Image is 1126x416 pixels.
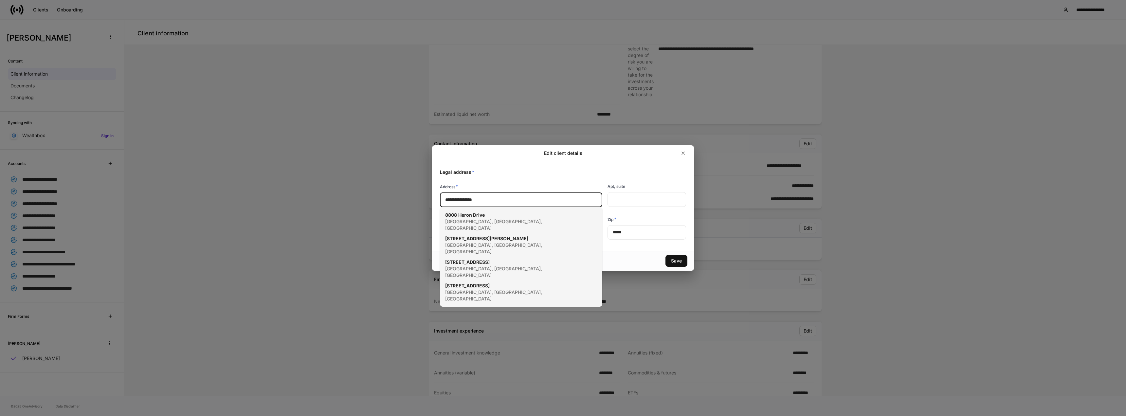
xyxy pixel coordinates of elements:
span: [STREET_ADDRESS] [445,259,490,265]
h6: Address [440,183,458,190]
div: [GEOGRAPHIC_DATA], [GEOGRAPHIC_DATA], [GEOGRAPHIC_DATA] [445,289,583,302]
div: [GEOGRAPHIC_DATA], [GEOGRAPHIC_DATA], [GEOGRAPHIC_DATA] [445,242,583,255]
span: Heron Drive [458,212,485,218]
div: Save [671,259,682,263]
div: Legal address [435,161,686,175]
h2: Edit client details [544,150,582,156]
div: [GEOGRAPHIC_DATA], [GEOGRAPHIC_DATA], [GEOGRAPHIC_DATA] [445,218,583,231]
span: 8808 [445,212,457,218]
h6: Zip [608,216,616,223]
span: [STREET_ADDRESS][PERSON_NAME] [445,236,528,241]
h6: Apt, suite [608,183,625,190]
div: [GEOGRAPHIC_DATA], [GEOGRAPHIC_DATA], [GEOGRAPHIC_DATA] [445,265,583,279]
button: Save [665,255,687,267]
span: [STREET_ADDRESS] [445,283,490,288]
